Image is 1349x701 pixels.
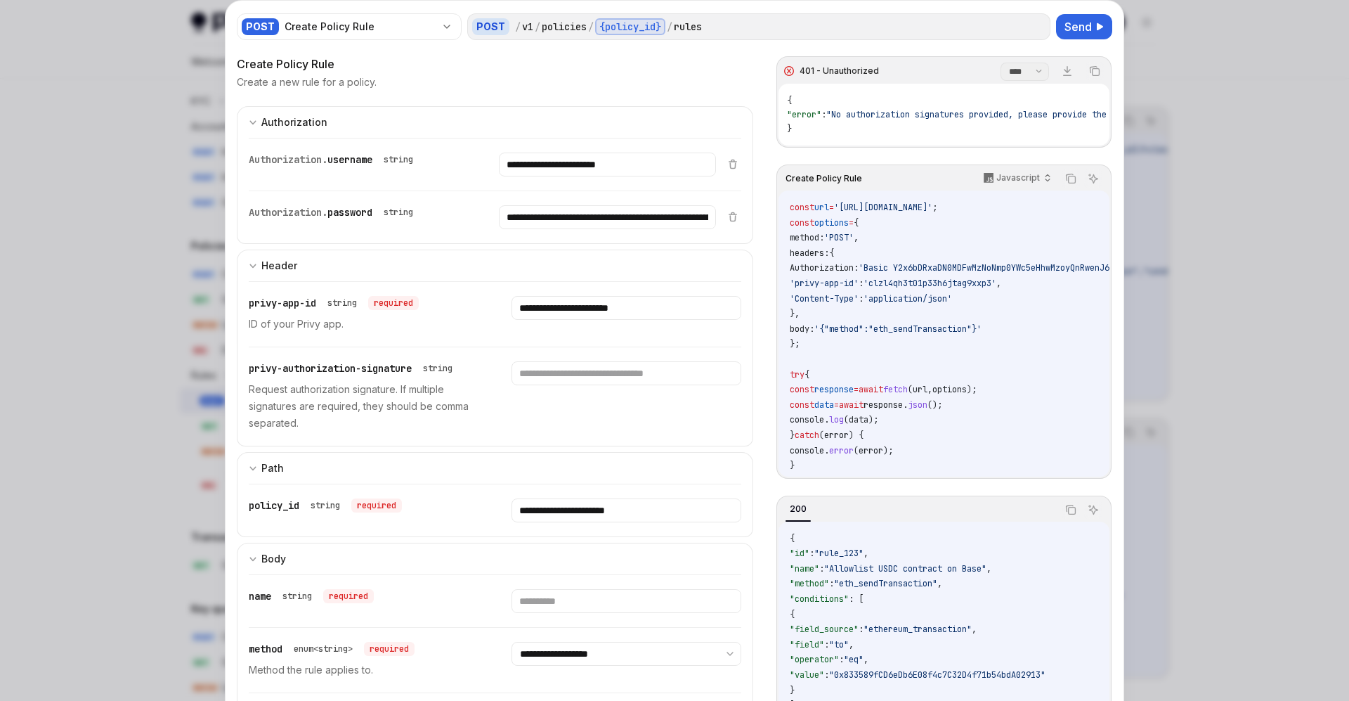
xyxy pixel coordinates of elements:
span: } [787,123,792,134]
div: POST [472,18,509,35]
span: : [824,669,829,681]
button: Ask AI [1084,169,1102,188]
span: headers: [790,247,829,259]
span: = [829,202,834,213]
span: body: [790,323,814,335]
span: 'POST' [824,232,854,243]
span: ( [908,384,913,395]
button: Javascript [976,167,1057,191]
div: policies [542,20,587,34]
span: const [790,202,814,213]
div: rules [674,20,702,34]
span: 'Content-Type' [790,293,859,304]
div: string [311,500,340,511]
span: ( [819,430,824,441]
p: Javascript [996,172,1040,184]
div: Path [261,460,284,477]
span: = [834,399,839,411]
div: Create Policy Rule [285,20,436,34]
span: 'privy-app-id' [790,278,859,289]
div: / [535,20,540,34]
span: fetch [883,384,908,395]
div: 200 [786,501,811,517]
span: { [854,217,859,229]
span: , [864,654,868,665]
span: { [790,609,795,620]
span: , [864,548,868,559]
span: "eq" [844,654,864,665]
span: , [972,624,977,635]
span: , [849,639,854,650]
button: Copy the contents from the code block [1086,62,1104,80]
div: {policy_id} [595,18,665,35]
button: Send [1056,14,1112,39]
span: data [849,414,868,425]
span: privy-app-id [249,297,316,309]
span: '[URL][DOMAIN_NAME]' [834,202,932,213]
div: / [667,20,672,34]
div: / [588,20,594,34]
span: console [790,414,824,425]
span: "value" [790,669,824,681]
span: : [829,578,834,589]
span: { [804,369,809,380]
div: name [249,589,374,603]
span: "operator" [790,654,839,665]
span: error [824,430,849,441]
button: Ask AI [1084,501,1102,519]
span: : [839,654,844,665]
div: Body [261,551,286,567]
span: '{"method":"eth_sendTransaction"}' [814,323,982,335]
span: . [903,399,908,411]
span: "rule_123" [814,548,864,559]
span: Authorization. [249,206,327,219]
span: ); [868,414,878,425]
span: } [790,430,795,441]
span: Send [1064,18,1092,35]
span: ) { [849,430,864,441]
div: privy-app-id [249,296,419,310]
p: Method the rule applies to. [249,662,478,679]
div: string [384,154,413,165]
div: 401 - Unauthorized [800,65,879,77]
div: required [368,296,419,310]
span: const [790,399,814,411]
span: policy_id [249,499,299,512]
div: string [423,363,452,374]
span: } [790,685,795,696]
span: await [859,384,883,395]
div: Authorization.username [249,153,419,167]
span: "conditions" [790,593,849,605]
span: "method" [790,578,829,589]
div: Create Policy Rule [237,56,753,72]
span: console [790,445,824,456]
span: log [829,414,844,425]
span: data [814,399,834,411]
p: Create a new rule for a policy. [237,75,377,89]
span: method [249,643,282,655]
span: url [814,202,829,213]
span: "eth_sendTransaction" [834,578,937,589]
span: , [986,563,991,574]
div: enum<string> [294,643,353,655]
div: string [327,297,357,309]
span: , [996,278,1001,289]
div: required [323,589,374,603]
button: expand input section [237,452,753,484]
span: "to" [829,639,849,650]
span: (); [927,399,942,411]
span: , [937,578,942,589]
div: method [249,642,415,656]
div: policy_id [249,499,402,513]
span: }, [790,308,800,319]
span: : [ [849,593,864,605]
span: const [790,217,814,229]
div: Authorization [261,114,327,131]
div: POST [242,18,279,35]
div: v1 [522,20,533,34]
span: { [790,533,795,544]
p: ID of your Privy app. [249,316,478,333]
span: ( [854,445,859,456]
span: Authorization. [249,153,327,166]
button: POSTCreate Policy Rule [237,12,462,41]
